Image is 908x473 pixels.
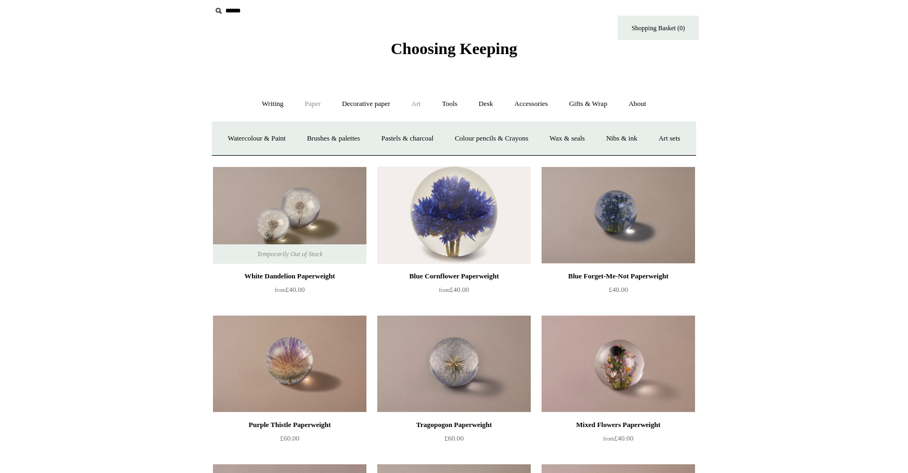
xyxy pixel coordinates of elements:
[603,436,614,442] span: from
[377,166,531,264] a: Blue Cornflower Paperweight Blue Cornflower Paperweight
[542,315,695,412] img: Mixed Flowers Paperweight
[542,166,695,264] a: Blue Forget-Me-Not Paperweight Blue Forget-Me-Not Paperweight
[377,166,531,264] img: Blue Cornflower Paperweight
[377,418,531,463] a: Tragopogon Paperweight £60.00
[391,39,517,57] span: Choosing Keeping
[213,166,366,264] img: White Dandelion Paperweight
[371,124,443,153] a: Pastels & charcoal
[559,90,617,118] a: Gifts & Wrap
[252,90,293,118] a: Writing
[213,315,366,412] a: Purple Thistle Paperweight Purple Thistle Paperweight
[216,270,364,283] div: White Dandelion Paperweight
[391,48,517,56] a: Choosing Keeping
[542,315,695,412] a: Mixed Flowers Paperweight Mixed Flowers Paperweight
[380,418,528,431] div: Tragopogon Paperweight
[619,90,656,118] a: About
[439,285,469,294] span: £40.00
[544,418,692,431] div: Mixed Flowers Paperweight
[377,270,531,314] a: Blue Cornflower Paperweight from£40.00
[609,285,628,294] span: £40.00
[246,244,333,264] span: Temporarily Out of Stock
[469,90,503,118] a: Desk
[280,434,299,442] span: £60.00
[213,166,366,264] a: White Dandelion Paperweight White Dandelion Paperweight Temporarily Out of Stock
[297,124,370,153] a: Brushes & palettes
[213,418,366,463] a: Purple Thistle Paperweight £60.00
[275,287,285,293] span: from
[542,166,695,264] img: Blue Forget-Me-Not Paperweight
[295,90,331,118] a: Paper
[377,315,531,412] a: Tragopogon Paperweight Tragopogon Paperweight
[505,90,558,118] a: Accessories
[380,270,528,283] div: Blue Cornflower Paperweight
[603,434,633,442] span: £40.00
[439,287,450,293] span: from
[445,124,538,153] a: Colour pencils & Crayons
[218,124,295,153] a: Watercolour & Paint
[432,90,468,118] a: Tools
[216,418,364,431] div: Purple Thistle Paperweight
[444,434,464,442] span: £60.00
[332,90,400,118] a: Decorative paper
[213,270,366,314] a: White Dandelion Paperweight from£40.00
[377,315,531,412] img: Tragopogon Paperweight
[275,285,305,294] span: £40.00
[213,315,366,412] img: Purple Thistle Paperweight
[596,124,647,153] a: Nibs & ink
[618,16,699,40] a: Shopping Basket (0)
[649,124,690,153] a: Art sets
[542,418,695,463] a: Mixed Flowers Paperweight from£40.00
[544,270,692,283] div: Blue Forget-Me-Not Paperweight
[542,270,695,314] a: Blue Forget-Me-Not Paperweight £40.00
[402,90,430,118] a: Art
[540,124,595,153] a: Wax & seals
